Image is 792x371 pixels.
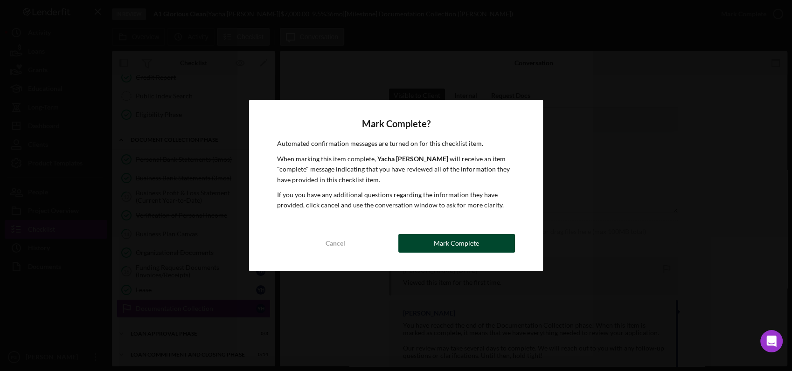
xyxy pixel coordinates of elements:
p: Automated confirmation messages are turned on for this checklist item. [277,138,514,149]
div: Cancel [326,234,345,253]
p: If you you have any additional questions regarding the information they have provided, click canc... [277,190,514,211]
div: Open Intercom Messenger [760,330,783,352]
div: Mark Complete [434,234,479,253]
h4: Mark Complete? [277,118,514,129]
button: Mark Complete [398,234,515,253]
button: Cancel [277,234,394,253]
p: When marking this item complete, will receive an item "complete" message indicating that you have... [277,154,514,185]
b: Yacha [PERSON_NAME] [377,155,448,163]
